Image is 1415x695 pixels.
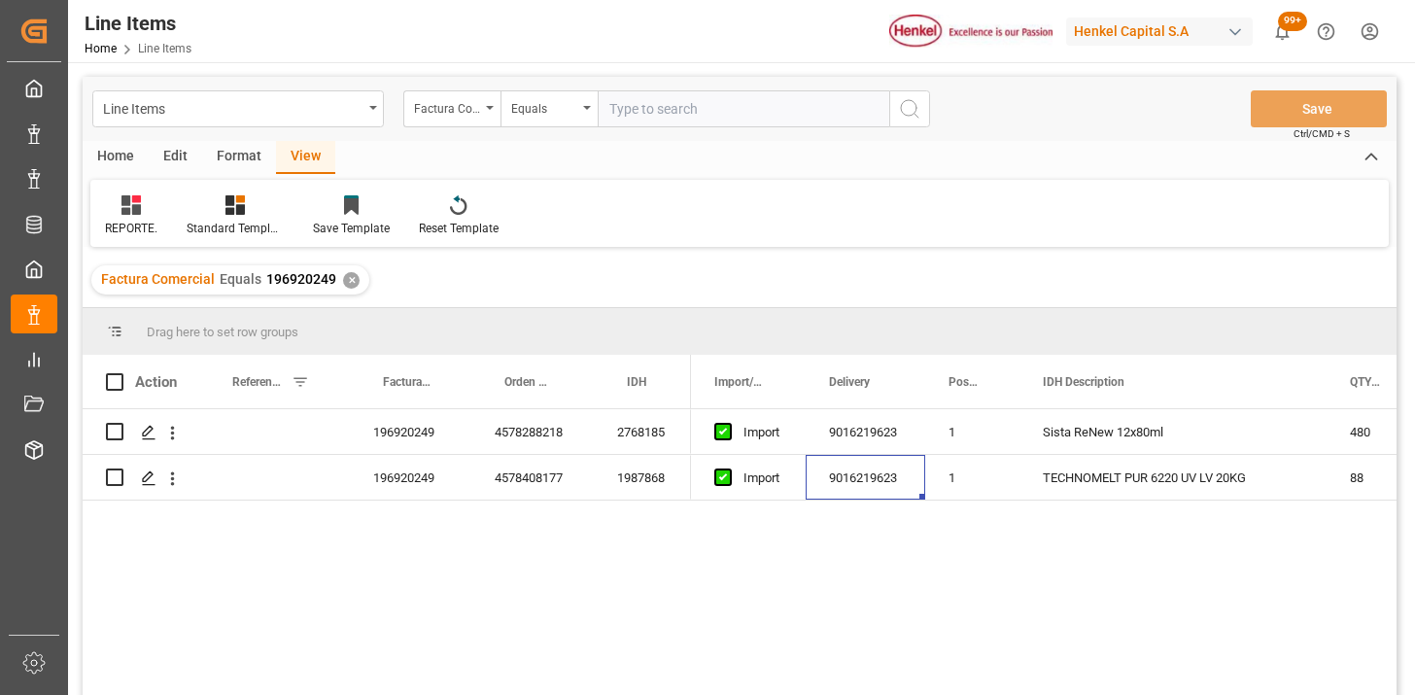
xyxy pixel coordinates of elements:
input: Type to search [598,90,889,127]
span: IDH Description [1043,375,1124,389]
div: ✕ [343,272,360,289]
div: View [276,141,335,174]
div: 1 [925,455,1019,500]
span: QTY - Factura [1350,375,1382,389]
a: Home [85,42,117,55]
span: Delivery [829,375,870,389]
div: Equals [511,95,577,118]
button: Help Center [1304,10,1348,53]
button: Henkel Capital S.A [1066,13,1260,50]
button: open menu [92,90,384,127]
div: 4578408177 [471,455,594,500]
div: 196920249 [350,455,471,500]
span: Equals [220,271,261,287]
div: Reset Template [419,220,499,237]
div: Line Items [103,95,362,120]
div: 1 [925,409,1019,454]
span: Posición [949,375,979,389]
div: Sista ReNew 12x80ml [1019,409,1327,454]
div: Import [743,410,782,455]
div: Standard Templates [187,220,284,237]
button: open menu [500,90,598,127]
span: IDH [627,375,646,389]
div: Press SPACE to select this row. [83,409,691,455]
div: 196920249 [350,409,471,454]
button: search button [889,90,930,127]
span: 99+ [1278,12,1307,31]
div: 1987868 [594,455,691,500]
div: 9016219623 [806,455,925,500]
img: Henkel%20logo.jpg_1689854090.jpg [889,15,1053,49]
span: 196920249 [266,271,336,287]
button: show 100 new notifications [1260,10,1304,53]
div: Press SPACE to select this row. [83,455,691,501]
span: Referencia Leschaco (impo) [232,375,284,389]
button: Save [1251,90,1387,127]
span: Drag here to set row groups [147,325,298,339]
div: TECHNOMELT PUR 6220 UV LV 20KG [1019,455,1327,500]
div: Factura Comercial [414,95,480,118]
span: Ctrl/CMD + S [1294,126,1350,141]
span: Orden de Compra [504,375,553,389]
div: Edit [149,141,202,174]
div: Format [202,141,276,174]
div: 2768185 [594,409,691,454]
div: 4578288218 [471,409,594,454]
span: Factura Comercial [101,271,215,287]
div: Henkel Capital S.A [1066,17,1253,46]
button: open menu [403,90,500,127]
div: Save Template [313,220,390,237]
div: Action [135,373,177,391]
div: REPORTE. [105,220,157,237]
div: Line Items [85,9,191,38]
span: Import/Export [714,375,765,389]
div: Import [743,456,782,501]
span: Factura Comercial [383,375,431,389]
div: Home [83,141,149,174]
div: 9016219623 [806,409,925,454]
